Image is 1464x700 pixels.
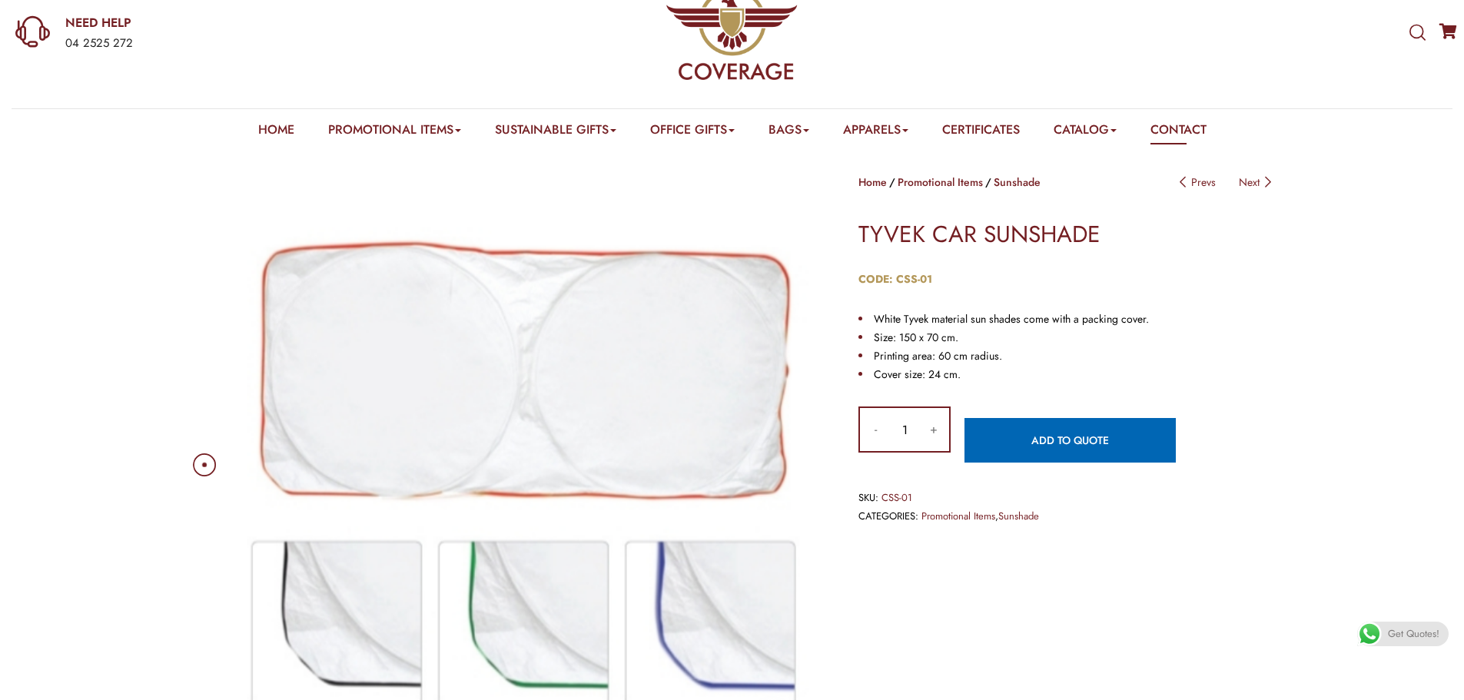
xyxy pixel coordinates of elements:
[858,490,878,505] span: SKU:
[921,509,995,523] a: Promotional Items
[964,418,1176,463] a: Add to quote
[65,34,480,54] div: 04 2525 272
[1239,174,1260,190] span: Next
[891,408,918,451] input: Product quantity
[202,463,207,467] button: 1 of 1
[258,121,294,144] a: Home
[1150,121,1207,144] a: Contact
[858,508,1273,525] span: ,
[874,367,961,382] span: Cover size: 24 cm.
[65,15,480,32] a: NEED HELP
[874,311,1149,327] span: White Tyvek material sun shades come with a packing cover.
[881,490,912,505] span: CSS-01
[874,348,1002,363] span: Printing area: 60 cm radius.
[843,121,908,144] a: Apparels
[1239,174,1273,190] a: Next
[769,121,809,144] a: Bags
[1177,174,1216,190] a: Prevs
[1054,121,1117,144] a: Catalog
[858,271,932,287] strong: CODE: CSS-01
[1388,622,1439,646] span: Get Quotes!
[998,509,1039,523] a: Sunshade
[994,174,1041,190] a: Sunshade
[858,218,1273,250] h1: TYVEK CAR SUNSHADE
[1177,173,1273,191] nav: Posts
[860,408,891,451] input: -
[874,330,958,345] span: Size: 150 x 70 cm.
[858,509,918,523] span: Categories:
[495,121,616,144] a: Sustainable Gifts
[328,121,461,144] a: Promotional Items
[898,174,983,190] a: Promotional Items
[918,408,949,451] input: +
[942,121,1020,144] a: Certificates
[1191,174,1216,190] span: Prevs
[858,174,887,190] a: Home
[650,121,735,144] a: Office Gifts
